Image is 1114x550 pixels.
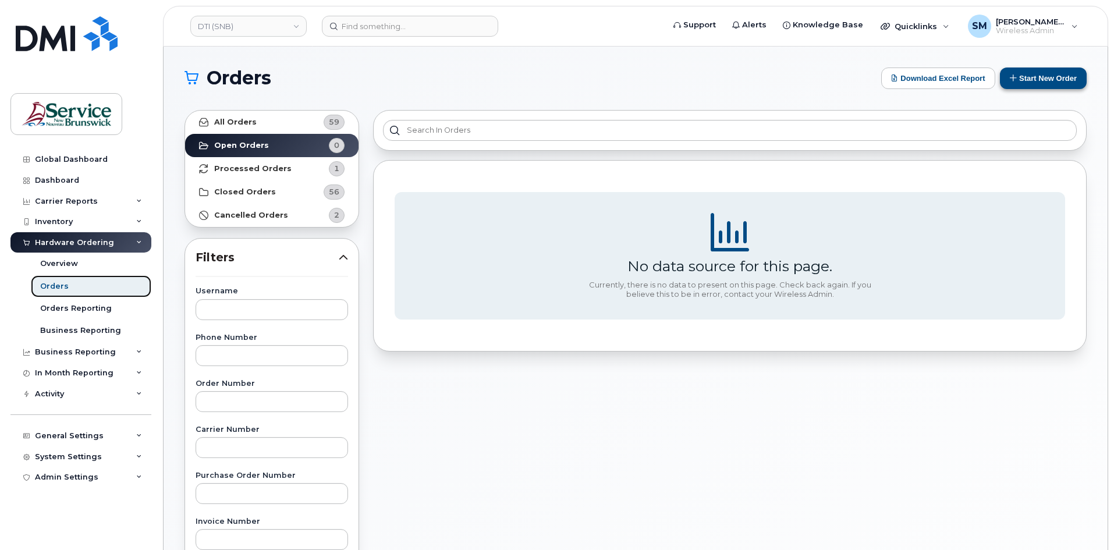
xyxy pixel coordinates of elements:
span: 1 [334,163,339,174]
label: Phone Number [196,334,348,342]
span: Orders [207,69,271,87]
span: 0 [334,140,339,151]
label: Username [196,288,348,295]
strong: All Orders [214,118,257,127]
div: No data source for this page. [627,257,832,275]
strong: Cancelled Orders [214,211,288,220]
a: Processed Orders1 [185,157,359,180]
strong: Processed Orders [214,164,292,173]
label: Purchase Order Number [196,472,348,480]
span: Filters [196,249,339,266]
strong: Open Orders [214,141,269,150]
a: All Orders59 [185,111,359,134]
span: 56 [329,186,339,197]
a: Closed Orders56 [185,180,359,204]
button: Download Excel Report [881,68,995,89]
input: Search in orders [383,120,1077,141]
label: Invoice Number [196,518,348,526]
div: Currently, there is no data to present on this page. Check back again. If you believe this to be ... [584,281,875,299]
strong: Closed Orders [214,187,276,197]
span: 2 [334,210,339,221]
label: Carrier Number [196,426,348,434]
a: Open Orders0 [185,134,359,157]
a: Cancelled Orders2 [185,204,359,227]
label: Order Number [196,380,348,388]
span: 59 [329,116,339,127]
button: Start New Order [1000,68,1087,89]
